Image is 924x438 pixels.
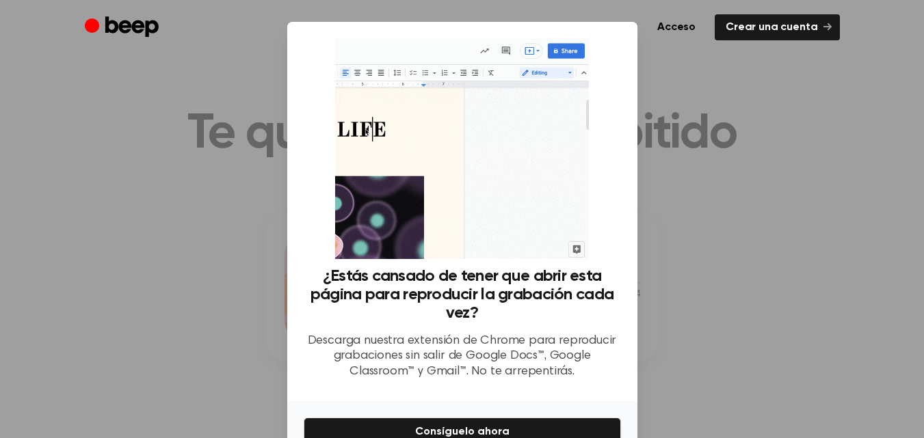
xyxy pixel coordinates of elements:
img: Extensión de pitido en acción [335,38,589,259]
font: Descarga nuestra extensión de Chrome para reproducir grabaciones sin salir de Google Docs™, Googl... [308,335,617,378]
font: ¿Estás cansado de tener que abrir esta página para reproducir la grabación cada vez? [311,268,613,321]
a: Acceso [646,14,707,40]
font: Acceso [657,22,696,33]
a: Crear una cuenta [715,14,839,40]
font: Crear una cuenta [726,22,817,33]
font: Consíguelo ahora [415,426,510,437]
a: Bip [85,14,162,41]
